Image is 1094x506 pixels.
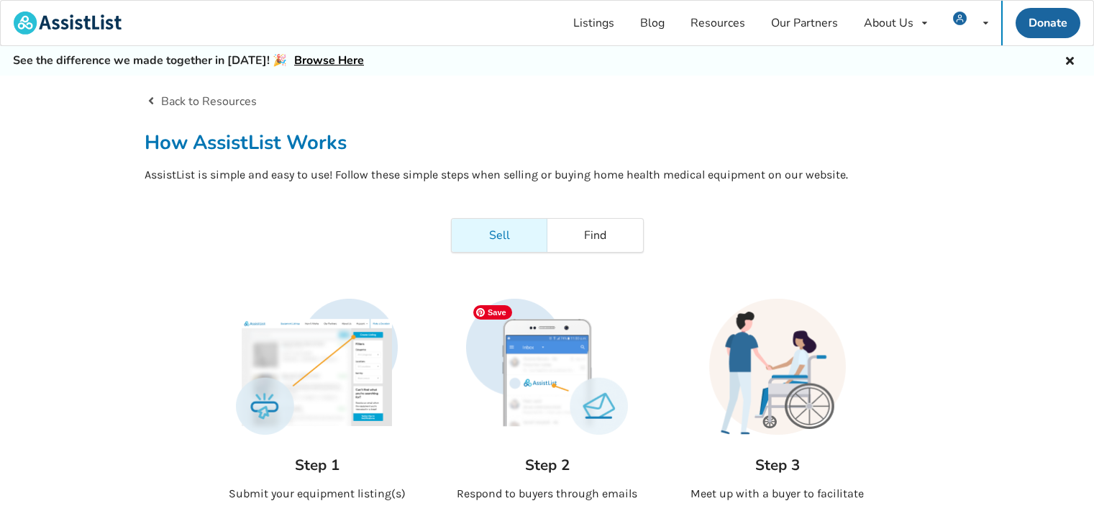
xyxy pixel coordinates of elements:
div: About Us [864,17,913,29]
h3: Step 2 [432,456,662,474]
img: how it works steps illustration [236,299,397,435]
p: AssistList is simple and easy to use! Follow these simple steps when selling or buying home healt... [145,167,949,184]
h2: How AssistList Works [145,130,949,155]
a: Listings [560,1,627,45]
a: Blog [627,1,678,45]
a: Our Partners [758,1,851,45]
a: Find [547,219,643,252]
img: how it works steps illustration [466,299,627,435]
span: Save [473,305,512,320]
h3: Step 3 [662,456,893,474]
img: assistlist-logo [14,12,122,35]
h5: See the difference we made together in [DATE]! 🎉 [13,53,364,68]
a: Sell [452,219,547,252]
img: user icon [953,12,967,25]
img: how it works steps illustration [696,299,857,435]
a: Donate [1016,8,1080,38]
a: Browse Here [294,53,364,68]
h3: Step 1 [202,456,432,474]
a: Back to Resources [145,94,257,109]
a: Resources [678,1,758,45]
